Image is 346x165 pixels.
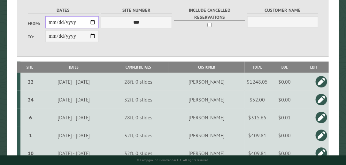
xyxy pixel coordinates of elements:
td: [PERSON_NAME] [168,126,244,144]
div: 24 [23,96,38,103]
div: [DATE] - [DATE] [40,114,107,121]
label: Include Cancelled Reservations [174,7,245,21]
label: Site Number [101,7,172,14]
td: 32ft, 0 slides [108,144,168,162]
td: $0.00 [270,126,299,144]
td: $409.81 [245,144,270,162]
td: $0.00 [270,73,299,91]
td: $0.00 [270,144,299,162]
td: [PERSON_NAME] [168,144,244,162]
div: [DATE] - [DATE] [40,79,107,85]
div: 6 [23,114,38,121]
td: $0.00 [270,91,299,109]
div: [DATE] - [DATE] [40,96,107,103]
td: $1248.05 [245,73,270,91]
div: 1 [23,132,38,139]
label: Dates [28,7,99,14]
th: Due [270,62,299,73]
div: [DATE] - [DATE] [40,150,107,156]
th: Dates [39,62,108,73]
td: [PERSON_NAME] [168,73,244,91]
td: 32ft, 0 slides [108,126,168,144]
label: Customer Name [247,7,319,14]
td: $52.00 [245,91,270,109]
small: © Campground Commander LLC. All rights reserved. [137,158,209,162]
td: [PERSON_NAME] [168,109,244,126]
label: To: [28,34,46,40]
th: Site [20,62,39,73]
th: Edit [299,62,329,73]
th: Camper Details [108,62,168,73]
td: $0.01 [270,109,299,126]
th: Customer [168,62,244,73]
td: 32ft, 0 slides [108,91,168,109]
td: 28ft, 0 slides [108,73,168,91]
td: [PERSON_NAME] [168,91,244,109]
div: [DATE] - [DATE] [40,132,107,139]
td: 28ft, 0 slides [108,109,168,126]
th: Total [245,62,270,73]
td: $409.81 [245,126,270,144]
div: 22 [23,79,38,85]
label: From: [28,20,46,26]
td: $315.65 [245,109,270,126]
div: 10 [23,150,38,156]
